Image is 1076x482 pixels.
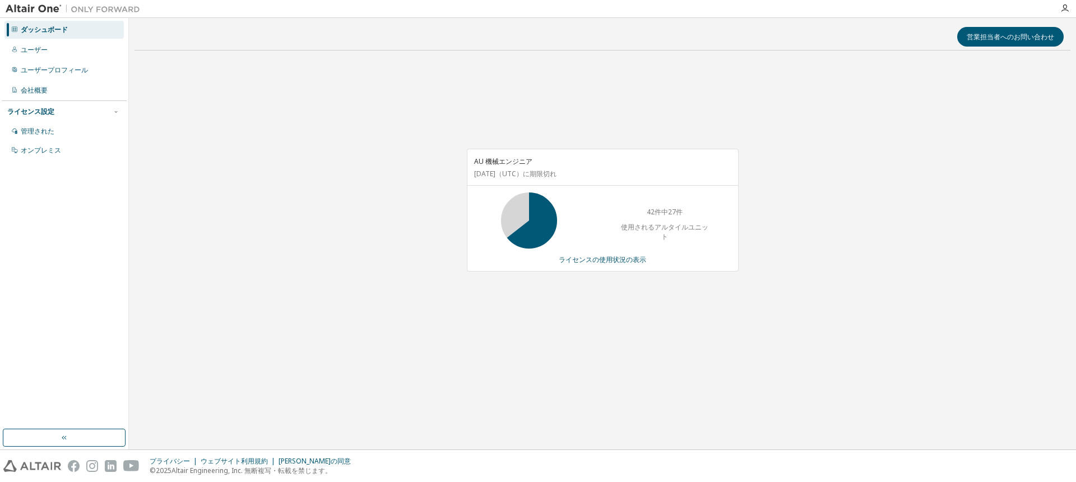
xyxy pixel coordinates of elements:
[474,169,495,178] font: [DATE]
[6,3,146,15] img: アルタイルワン
[21,45,48,54] font: ユーザー
[621,222,708,241] font: 使用されるアルタイルユニット
[150,456,190,466] font: プライバシー
[105,460,117,472] img: linkedin.svg
[474,157,532,166] font: AU 機械エンジニア
[21,65,88,75] font: ユーザープロフィール
[123,460,140,472] img: youtube.svg
[68,460,80,472] img: facebook.svg
[279,456,351,466] font: [PERSON_NAME]の同意
[150,466,156,475] font: ©
[967,32,1054,42] font: 営業担当者へのお問い合わせ
[86,460,98,472] img: instagram.svg
[21,25,68,34] font: ダッシュボード
[523,169,556,178] font: に期限切れ
[495,169,523,178] font: （UTC）
[171,466,332,475] font: Altair Engineering, Inc. 無断複写・転載を禁じます。
[957,27,1064,47] button: 営業担当者へのお問い合わせ
[201,456,268,466] font: ウェブサイト利用規約
[559,255,646,264] font: ライセンスの使用状況の表示
[21,85,48,95] font: 会社概要
[21,126,54,136] font: 管理された
[21,145,61,155] font: オンプレミス
[647,207,683,217] font: 42件中27件
[156,466,171,475] font: 2025
[7,107,54,116] font: ライセンス設定
[3,460,61,472] img: altair_logo.svg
